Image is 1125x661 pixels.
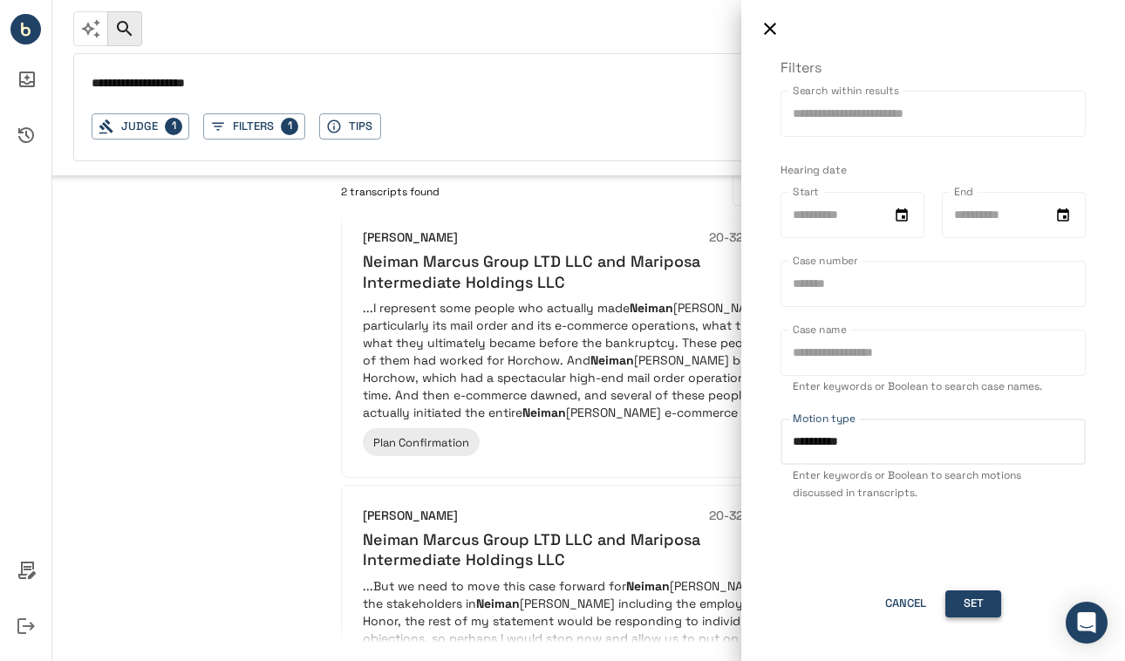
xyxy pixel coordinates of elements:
[877,590,933,617] button: Cancel
[793,411,855,426] label: Motion type
[945,590,1001,617] button: Set
[793,184,818,199] label: Start
[1066,602,1108,644] div: Open Intercom Messenger
[954,184,973,199] label: End
[793,378,1074,396] p: Enter keywords or Boolean to search case names.
[793,83,899,98] label: Search within results
[891,205,912,226] button: Choose date
[793,253,857,268] label: Case number
[793,467,1074,502] p: Enter keywords or Boolean to search motions discussed in transcripts.
[781,58,1086,78] p: Filters
[781,163,847,177] span: Hearing date
[1053,205,1074,226] button: Choose date
[793,322,847,337] label: Case name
